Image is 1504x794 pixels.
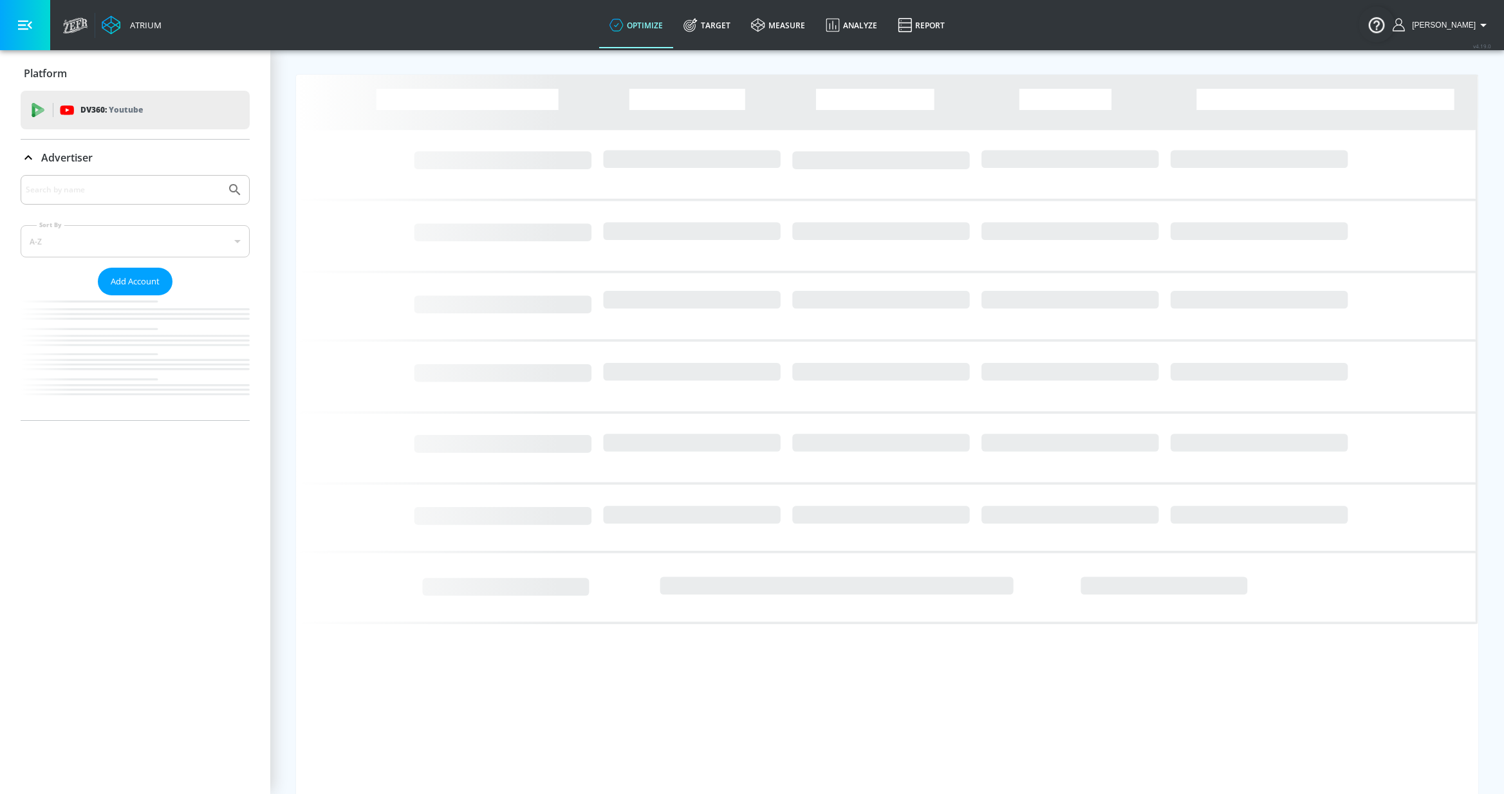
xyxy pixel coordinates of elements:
span: v 4.19.0 [1473,42,1491,50]
div: Advertiser [21,140,250,176]
nav: list of Advertiser [21,295,250,420]
div: DV360: Youtube [21,91,250,129]
p: Advertiser [41,151,93,165]
div: Atrium [125,19,162,31]
a: optimize [599,2,673,48]
a: measure [741,2,815,48]
a: Atrium [102,15,162,35]
span: login as: lekhraj.bhadava@zefr.com [1407,21,1476,30]
div: Advertiser [21,175,250,420]
p: Platform [24,66,67,80]
button: Add Account [98,268,172,295]
div: A-Z [21,225,250,257]
input: Search by name [26,181,221,198]
span: Add Account [111,274,160,289]
a: Target [673,2,741,48]
p: Youtube [109,103,143,116]
a: Analyze [815,2,887,48]
a: Report [887,2,955,48]
button: [PERSON_NAME] [1393,17,1491,33]
div: Platform [21,55,250,91]
button: Open Resource Center [1359,6,1395,42]
label: Sort By [37,221,64,229]
p: DV360: [80,103,143,117]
